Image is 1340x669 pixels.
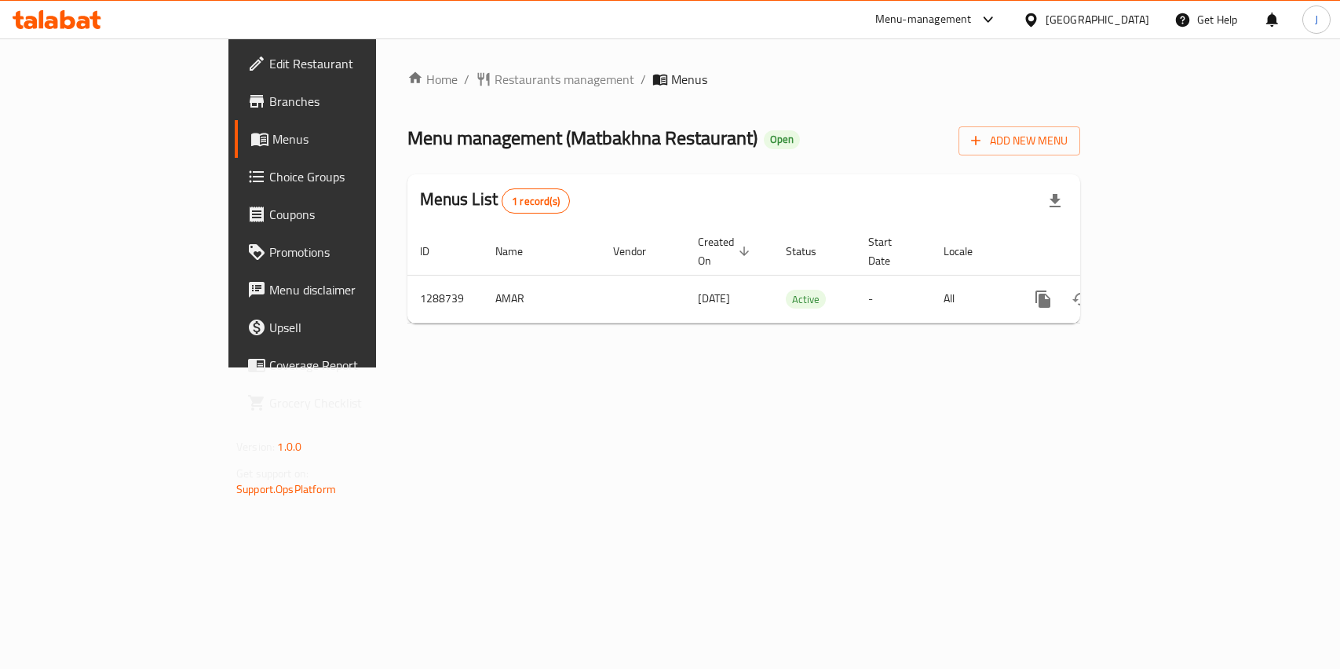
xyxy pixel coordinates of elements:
[786,242,837,261] span: Status
[875,10,972,29] div: Menu-management
[269,243,440,261] span: Promotions
[944,242,993,261] span: Locale
[698,232,754,270] span: Created On
[235,346,452,384] a: Coverage Report
[407,70,1080,89] nav: breadcrumb
[407,120,758,155] span: Menu management ( Matbakhna Restaurant )
[958,126,1080,155] button: Add New Menu
[1315,11,1318,28] span: J
[1062,280,1100,318] button: Change Status
[235,158,452,196] a: Choice Groups
[613,242,666,261] span: Vendor
[277,437,301,457] span: 1.0.0
[269,167,440,186] span: Choice Groups
[236,437,275,457] span: Version:
[269,54,440,73] span: Edit Restaurant
[764,130,800,149] div: Open
[698,288,730,309] span: [DATE]
[420,242,450,261] span: ID
[269,280,440,299] span: Menu disclaimer
[236,479,336,499] a: Support.OpsPlatform
[235,384,452,422] a: Grocery Checklist
[269,92,440,111] span: Branches
[1036,182,1074,220] div: Export file
[272,130,440,148] span: Menus
[502,188,570,214] div: Total records count
[1046,11,1149,28] div: [GEOGRAPHIC_DATA]
[495,70,634,89] span: Restaurants management
[407,228,1188,324] table: enhanced table
[269,205,440,224] span: Coupons
[235,271,452,309] a: Menu disclaimer
[1012,228,1188,276] th: Actions
[420,188,570,214] h2: Menus List
[856,275,931,323] td: -
[502,194,569,209] span: 1 record(s)
[971,131,1068,151] span: Add New Menu
[483,275,601,323] td: AMAR
[235,82,452,120] a: Branches
[464,70,469,89] li: /
[931,275,1012,323] td: All
[495,242,543,261] span: Name
[269,318,440,337] span: Upsell
[269,356,440,375] span: Coverage Report
[671,70,707,89] span: Menus
[764,133,800,146] span: Open
[269,393,440,412] span: Grocery Checklist
[235,196,452,233] a: Coupons
[235,45,452,82] a: Edit Restaurant
[235,120,452,158] a: Menus
[236,463,309,484] span: Get support on:
[476,70,634,89] a: Restaurants management
[641,70,646,89] li: /
[786,291,826,309] span: Active
[868,232,912,270] span: Start Date
[235,309,452,346] a: Upsell
[235,233,452,271] a: Promotions
[1024,280,1062,318] button: more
